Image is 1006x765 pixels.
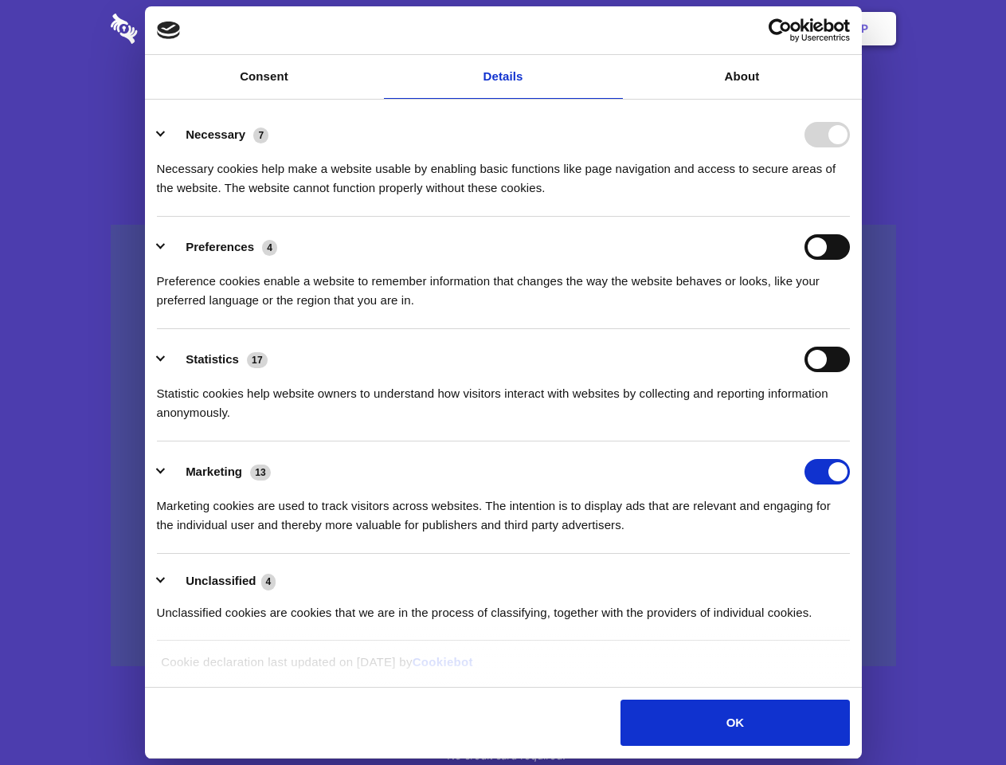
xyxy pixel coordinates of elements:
a: Pricing [468,4,537,53]
label: Necessary [186,127,245,141]
span: 4 [262,240,277,256]
a: Consent [145,55,384,99]
h1: Eliminate Slack Data Loss. [111,72,896,129]
div: Statistic cookies help website owners to understand how visitors interact with websites by collec... [157,372,850,422]
div: Necessary cookies help make a website usable by enabling basic functions like page navigation and... [157,147,850,198]
div: Marketing cookies are used to track visitors across websites. The intention is to display ads tha... [157,484,850,535]
div: Cookie declaration last updated on [DATE] by [149,653,857,684]
a: About [623,55,862,99]
label: Marketing [186,465,242,478]
iframe: Drift Widget Chat Controller [926,685,987,746]
button: Marketing (13) [157,459,281,484]
img: logo [157,22,181,39]
button: OK [620,700,849,746]
button: Necessary (7) [157,122,279,147]
a: Wistia video thumbnail [111,225,896,667]
div: Preference cookies enable a website to remember information that changes the way the website beha... [157,260,850,310]
button: Unclassified (4) [157,571,286,591]
label: Preferences [186,240,254,253]
a: Login [722,4,792,53]
div: Unclassified cookies are cookies that we are in the process of classifying, together with the pro... [157,591,850,622]
a: Usercentrics Cookiebot - opens in a new window [710,18,850,42]
span: 13 [250,465,271,481]
h4: Auto-redaction of sensitive data, encrypted data sharing and self-destructing private chats. Shar... [111,145,896,198]
img: logo-wordmark-white-trans-d4663122ce5f474addd5e946df7df03e33cb6a1c49d2221995e7729f52c070b2.svg [111,14,247,44]
label: Statistics [186,352,239,366]
a: Contact [646,4,719,53]
a: Details [384,55,623,99]
a: Cookiebot [413,655,473,669]
button: Statistics (17) [157,347,278,372]
button: Preferences (4) [157,234,288,260]
span: 17 [247,352,268,368]
span: 4 [261,574,276,590]
span: 7 [253,127,268,143]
